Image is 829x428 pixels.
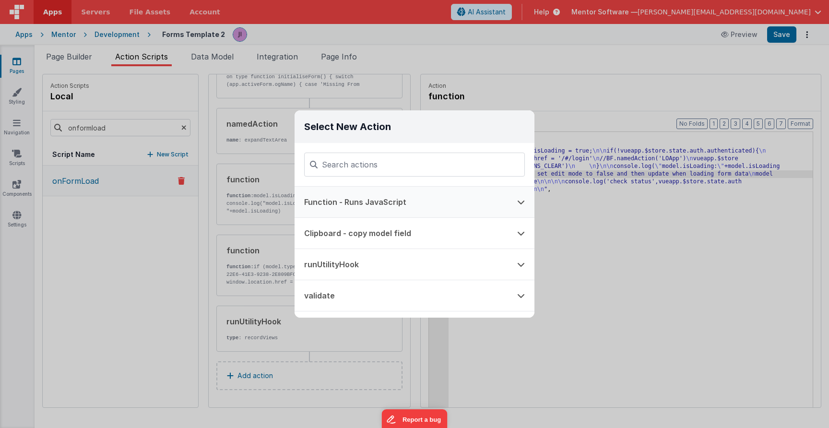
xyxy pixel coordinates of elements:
button: Function - Runs JavaScript [295,187,508,217]
h3: Select New Action [295,110,534,143]
button: cookie - set [295,311,508,342]
input: Search actions [304,153,525,177]
button: runUtilityHook [295,249,508,280]
button: Clipboard - copy model field [295,218,508,249]
button: validate [295,280,508,311]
